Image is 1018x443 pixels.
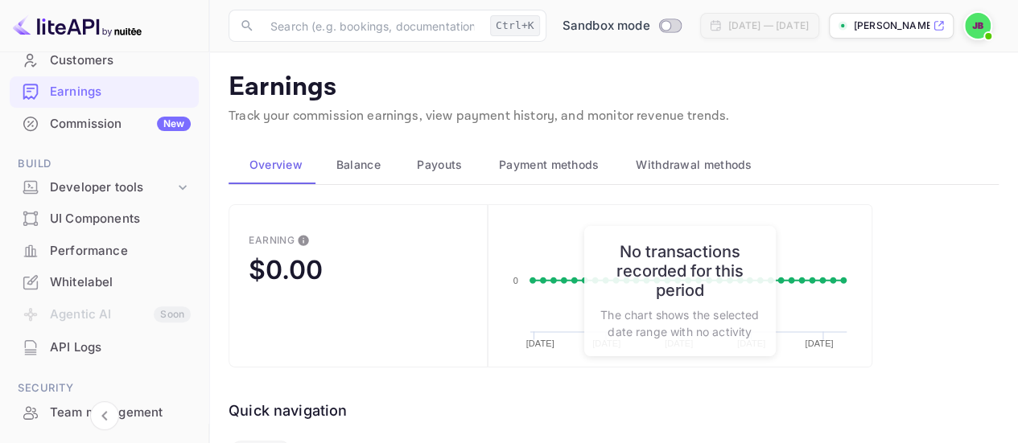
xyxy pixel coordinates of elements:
[513,276,517,285] text: 0
[50,115,191,133] div: Commission
[261,10,484,42] input: Search (e.g. bookings, documentation)
[291,228,316,253] button: This is the amount of confirmed commission that will be paid to you on the next scheduled deposit
[10,267,199,298] div: Whitelabel
[854,18,929,33] p: [PERSON_NAME]-tdgkc.nui...
[10,45,199,75] a: Customers
[229,204,488,367] button: EarningThis is the amount of confirmed commission that will be paid to you on the next scheduled ...
[13,13,142,39] img: LiteAPI logo
[563,17,650,35] span: Sandbox mode
[50,51,191,70] div: Customers
[600,306,760,340] p: The chart shows the selected date range with no activity
[229,400,347,421] div: Quick navigation
[229,72,999,104] p: Earnings
[965,13,991,39] img: Justin Bossi
[10,397,199,427] a: Team management
[636,155,752,174] span: Withdrawal methods
[499,155,600,174] span: Payment methods
[50,273,191,292] div: Whitelabel
[10,397,199,429] div: Team management
[229,146,999,184] div: scrollable auto tabs example
[10,174,199,202] div: Developer tools
[10,76,199,108] div: Earnings
[229,107,999,126] p: Track your commission earnings, view payment history, and monitor revenue trends.
[336,155,381,174] span: Balance
[10,379,199,397] span: Security
[10,203,199,233] a: UI Components
[10,236,199,267] div: Performance
[249,254,323,285] div: $0.00
[249,234,295,246] div: Earning
[157,117,191,131] div: New
[728,18,809,33] div: [DATE] — [DATE]
[10,236,199,265] a: Performance
[10,109,199,140] div: CommissionNew
[10,109,199,138] a: CommissionNew
[10,155,199,173] span: Build
[10,332,199,362] a: API Logs
[90,401,119,430] button: Collapse navigation
[806,339,834,349] text: [DATE]
[490,15,540,36] div: Ctrl+K
[50,404,191,422] div: Team management
[50,338,191,357] div: API Logs
[249,155,303,174] span: Overview
[50,83,191,101] div: Earnings
[525,339,554,349] text: [DATE]
[10,45,199,76] div: Customers
[50,210,191,228] div: UI Components
[10,203,199,235] div: UI Components
[417,155,462,174] span: Payouts
[50,242,191,260] div: Performance
[600,242,760,300] h6: No transactions recorded for this period
[556,17,687,35] div: Switch to Production mode
[10,76,199,106] a: Earnings
[50,178,175,197] div: Developer tools
[10,332,199,363] div: API Logs
[10,267,199,297] a: Whitelabel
